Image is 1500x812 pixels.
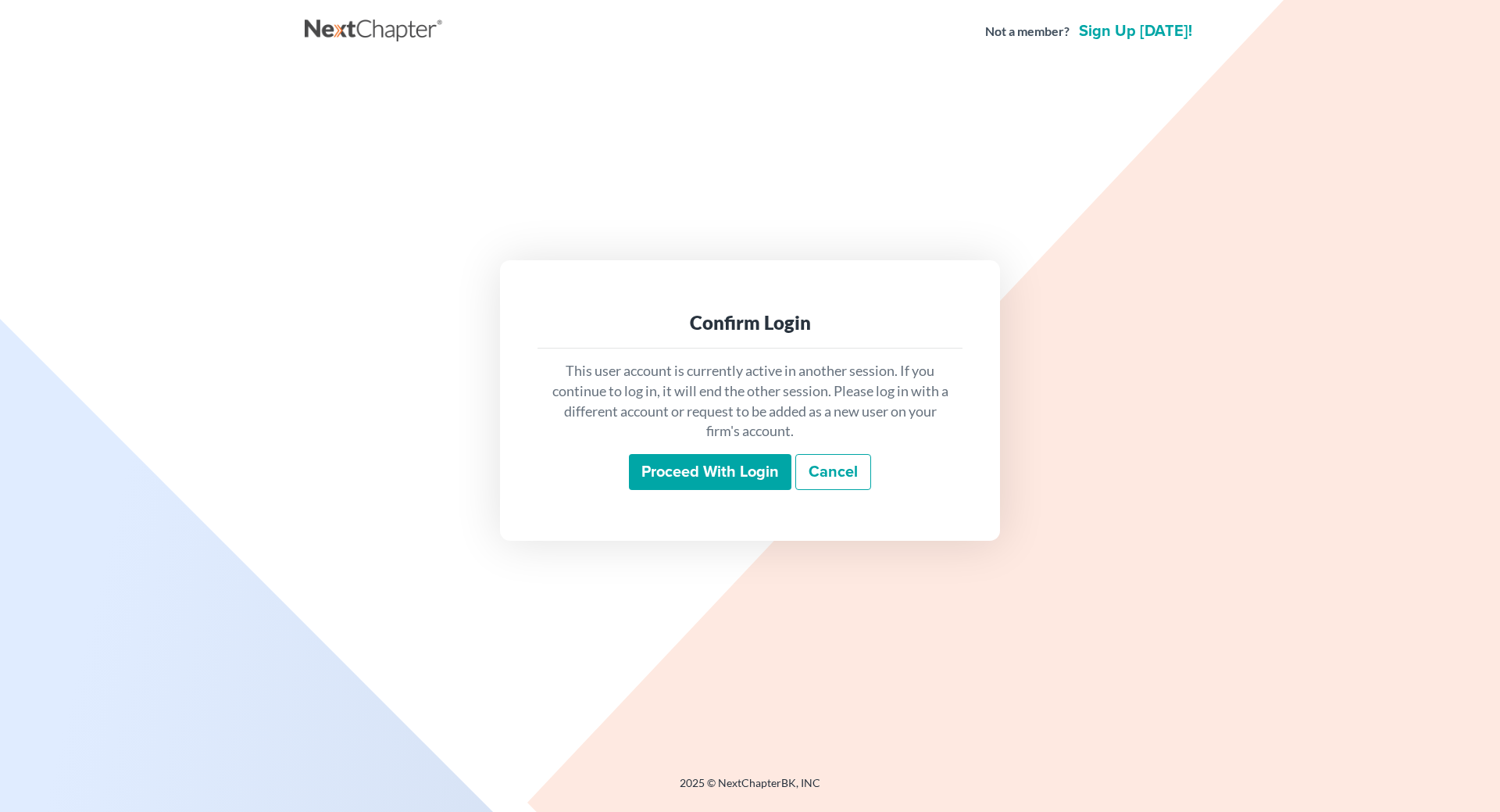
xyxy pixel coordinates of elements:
[1076,23,1195,39] a: Sign up [DATE]!
[629,454,791,490] input: Proceed with login
[795,454,871,490] a: Cancel
[985,23,1070,41] strong: Not a member?
[305,775,1195,803] div: 2025 © NextChapterBK, INC
[550,310,950,335] div: Confirm Login
[550,361,950,442] p: This user account is currently active in another session. If you continue to log in, it will end ...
